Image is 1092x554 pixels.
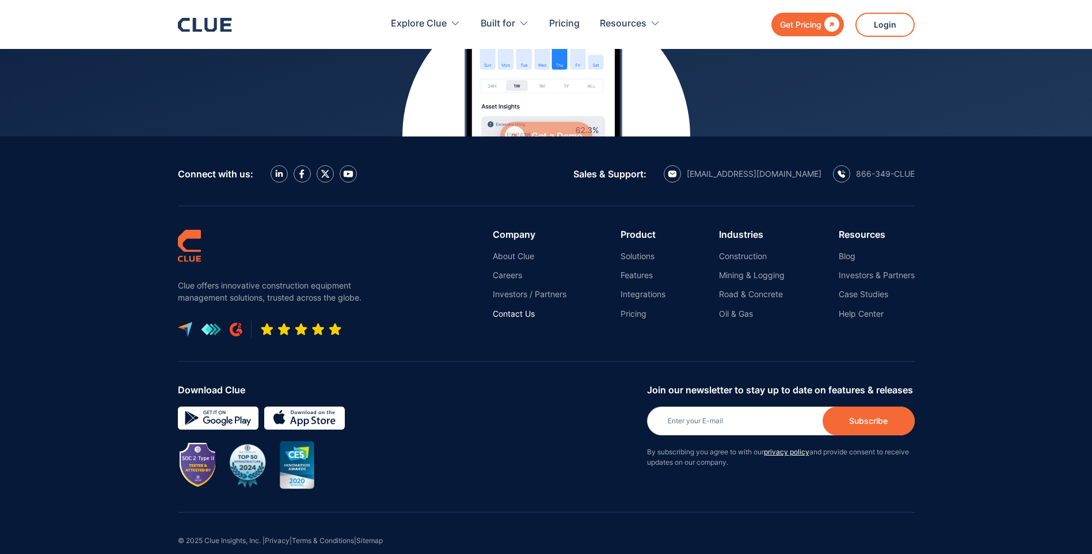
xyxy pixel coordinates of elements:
[531,129,583,143] div: Get a Demo
[780,17,821,32] div: Get Pricing
[481,6,515,42] div: Built for
[292,536,354,545] a: Terms & Conditions
[391,6,447,42] div: Explore Clue
[299,169,305,179] img: facebook icon
[621,289,665,299] a: Integrations
[719,309,785,319] a: Oil & Gas
[621,229,665,240] div: Product
[260,322,342,336] img: Five-star rating icon
[493,309,566,319] a: Contact Us
[647,407,915,435] input: Enter your E-mail
[719,289,785,299] a: Road & Concrete
[391,6,461,42] div: Explore Clue
[201,323,221,336] img: get app logo
[178,229,201,262] img: clue logo simple
[839,309,915,319] a: Help Center
[838,170,846,178] img: calling icon
[823,407,915,435] input: Subscribe
[855,13,915,37] a: Login
[230,322,242,336] img: G2 review platform icon
[343,170,353,177] img: YouTube Icon
[178,322,192,337] img: capterra logo icon
[821,17,839,32] div: 
[275,170,283,177] img: LinkedIn icon
[600,6,660,42] div: Resources
[647,447,915,468] p: By subscribing you agree to with our and provide consent to receive updates on our company.
[839,229,915,240] div: Resources
[856,169,915,179] div: 866-349-CLUE
[181,444,215,487] img: Image showing SOC 2 TYPE II badge for CLUE
[647,385,915,395] div: Join our newsletter to stay up to date on features & releases
[493,229,566,240] div: Company
[885,393,1092,554] iframe: Chat Widget
[224,442,271,489] img: BuiltWorlds Top 50 Infrastructure 2024 award badge with
[500,122,592,150] a: Get a Demo
[621,309,665,319] a: Pricing
[264,407,345,430] img: download on the App store
[621,251,665,261] a: Solutions
[321,169,330,179] img: X icon twitter
[178,279,368,303] p: Clue offers innovative construction equipment management solutions, trusted across the globe.
[621,270,665,280] a: Features
[719,229,785,240] div: Industries
[687,169,821,179] div: [EMAIL_ADDRESS][DOMAIN_NAME]
[493,289,566,299] a: Investors / Partners
[481,6,529,42] div: Built for
[719,270,785,280] a: Mining & Logging
[493,251,566,261] a: About Clue
[668,170,677,177] img: email icon
[719,251,785,261] a: Construction
[771,13,844,36] a: Get Pricing
[178,385,638,395] div: Download Clue
[265,536,290,545] a: Privacy
[549,6,580,42] a: Pricing
[178,407,258,430] img: Google simple icon
[493,270,566,280] a: Careers
[600,6,646,42] div: Resources
[573,169,646,179] div: Sales & Support:
[178,169,253,179] div: Connect with us:
[664,165,821,183] a: email icon[EMAIL_ADDRESS][DOMAIN_NAME]
[280,441,314,489] img: CES innovation award 2020 image
[833,165,915,183] a: calling icon866-349-CLUE
[764,447,809,456] a: privacy policy
[505,126,524,146] div: 
[356,536,383,545] a: Sitemap
[839,289,915,299] a: Case Studies
[839,270,915,280] a: Investors & Partners
[839,251,915,261] a: Blog
[647,385,915,479] form: Newsletter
